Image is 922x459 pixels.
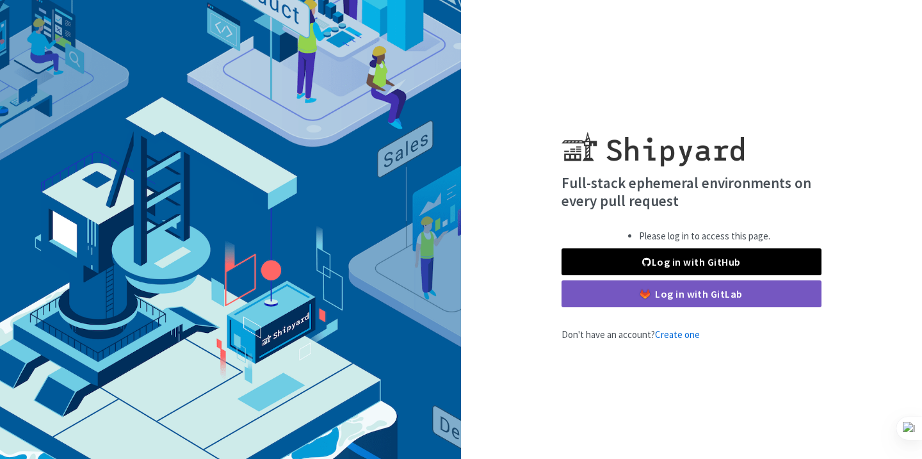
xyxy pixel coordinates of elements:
img: Shipyard logo [562,117,744,166]
a: Log in with GitHub [562,248,821,275]
a: Log in with GitLab [562,280,821,307]
img: gitlab-color.svg [640,289,650,299]
li: Please log in to access this page. [639,229,770,244]
span: Don't have an account? [562,328,700,341]
a: Create one [655,328,700,341]
h4: Full-stack ephemeral environments on every pull request [562,174,821,209]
